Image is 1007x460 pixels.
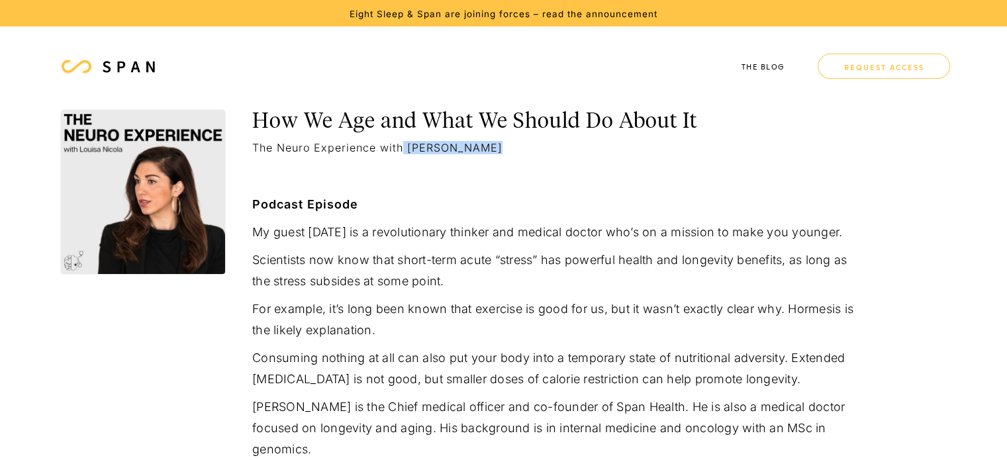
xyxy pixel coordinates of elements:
[252,299,857,341] p: For example, it’s long been known that exercise is good for us, but it wasn’t exactly clear why. ...
[252,250,857,292] p: Scientists now know that short-term acute “stress” has powerful health and longevity benefits, as...
[252,197,857,212] div: Podcast Episode
[742,63,785,70] div: The Blog
[818,54,950,79] a: request access
[350,7,657,19] a: Eight Sleep & Span are joining forces – read the announcement
[722,40,804,93] a: The Blog
[252,347,857,390] p: Consuming nothing at all can also put your body into a temporary state of nutritional adversity. ...
[252,141,857,154] div: The Neuro Experience with [PERSON_NAME]
[252,222,857,243] p: My guest [DATE] is a revolutionary thinker and medical doctor who’s on a mission to make you youn...
[252,396,857,460] p: [PERSON_NAME] is the Chief medical officer and co-founder of Span Health. He is also a medical do...
[252,109,857,134] h1: How We Age and What We Should Do About It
